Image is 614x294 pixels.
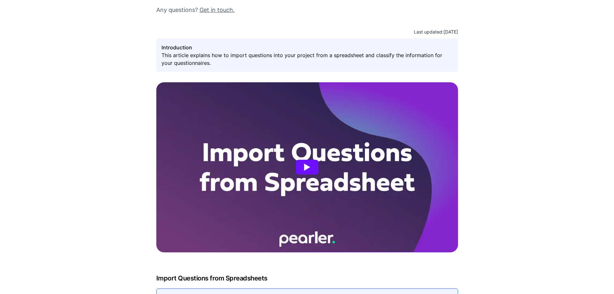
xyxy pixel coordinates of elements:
[296,160,318,175] button: Watch Import Questions from a Spreadsheet
[156,28,458,36] p: Last updated: [DATE]
[156,273,458,283] h2: Import Questions from Spreadsheets
[161,44,453,51] h3: Introduction
[161,51,453,67] p: This article explains how to import questions into your project from a spreadsheet and classify t...
[200,6,235,13] a: Get in touch.
[156,5,458,15] div: Any questions?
